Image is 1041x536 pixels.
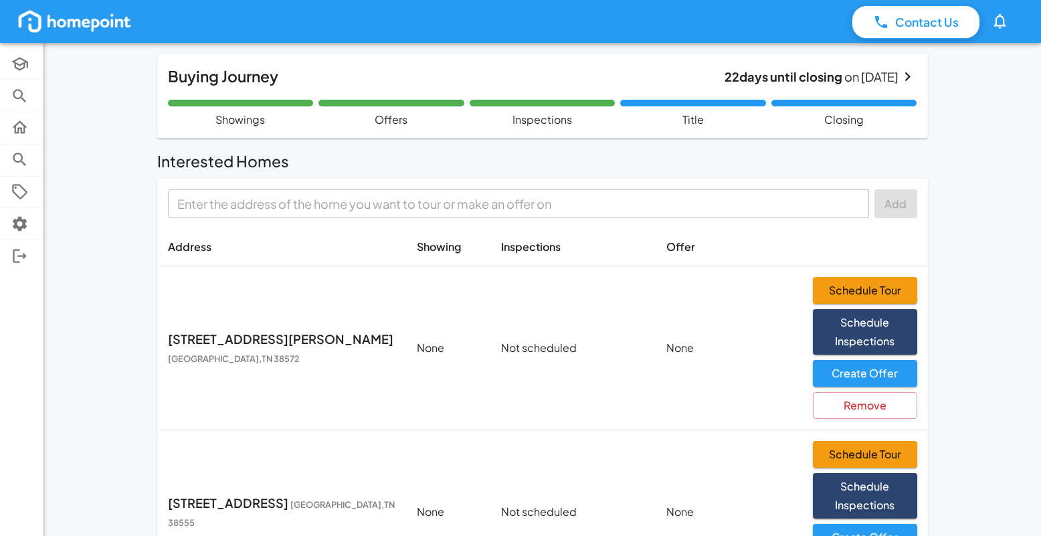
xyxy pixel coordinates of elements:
button: Remove [813,392,917,419]
span: [GEOGRAPHIC_DATA] , TN 38572 [168,353,300,364]
div: Inspections are complete. [470,100,616,128]
p: Contact Us [895,13,959,31]
p: None [417,505,480,520]
p: Showings [215,112,265,128]
p: [STREET_ADDRESS] [168,494,395,531]
p: on [DATE] [725,68,898,86]
button: Schedule Tour [813,441,917,468]
input: Enter the address of the home you want to tour or make an offer on [172,193,863,214]
h6: Interested Homes [157,149,289,174]
p: Offers [375,112,407,128]
p: [STREET_ADDRESS][PERSON_NAME] [168,330,395,367]
p: Not scheduled [501,341,645,356]
p: Inspections [512,112,572,128]
div: You have an accepted offer and showings are complete. [168,100,314,128]
b: 22 days until closing [725,69,842,84]
h6: Buying Journey [168,64,278,89]
p: Showing [417,240,480,255]
div: Title company is conducting their search. They will ensure there are no liens or issues with the ... [620,100,766,128]
p: None [417,341,480,356]
img: homepoint_logo_white.png [16,8,133,35]
p: Offer [666,240,791,255]
div: Your offer has been accepted! We'll now proceed with your due diligence steps. [318,100,464,128]
button: Create Offer [813,360,917,387]
p: Address [168,240,395,255]
p: Closing [824,112,864,128]
p: Not scheduled [501,505,645,520]
p: None [666,505,791,520]
p: Inspections [501,240,645,255]
button: Schedule Tour [813,277,917,304]
button: Schedule Inspections [813,309,917,355]
p: None [666,341,791,356]
p: Title [682,112,704,128]
div: Closing is scheduled. Prepare for the final walkthrough and document signing. [771,100,917,128]
button: Schedule Inspections [813,473,917,519]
